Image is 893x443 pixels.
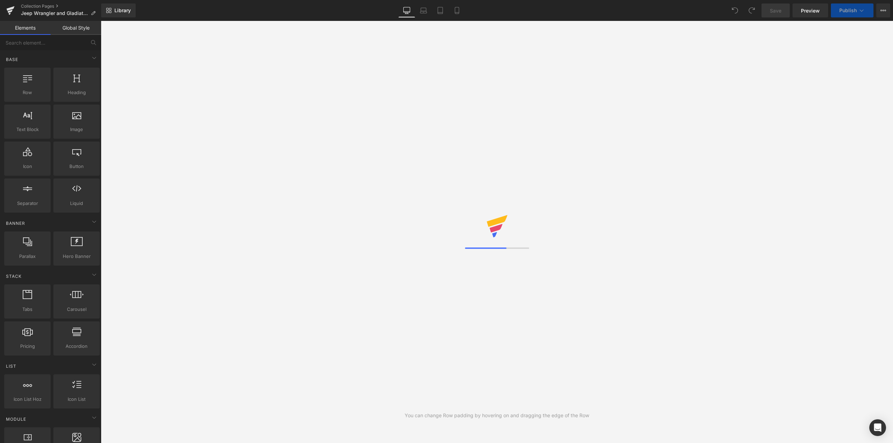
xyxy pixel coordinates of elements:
[55,163,98,170] span: Button
[114,7,131,14] span: Library
[6,163,48,170] span: Icon
[5,220,26,227] span: Banner
[55,200,98,207] span: Liquid
[55,89,98,96] span: Heading
[55,396,98,403] span: Icon List
[6,343,48,350] span: Pricing
[869,419,886,436] div: Open Intercom Messenger
[55,126,98,133] span: Image
[6,253,48,260] span: Parallax
[21,3,101,9] a: Collection Pages
[55,306,98,313] span: Carousel
[5,56,19,63] span: Base
[21,10,88,16] span: Jeep Wrangler and Gladiator Decals Collection Page
[770,7,781,14] span: Save
[839,8,857,13] span: Publish
[55,253,98,260] span: Hero Banner
[6,306,48,313] span: Tabs
[405,412,589,419] div: You can change Row padding by hovering on and dragging the edge of the Row
[5,363,17,369] span: List
[6,200,48,207] span: Separator
[101,3,136,17] a: New Library
[432,3,449,17] a: Tablet
[793,3,828,17] a: Preview
[6,396,48,403] span: Icon List Hoz
[5,416,27,422] span: Module
[745,3,759,17] button: Redo
[728,3,742,17] button: Undo
[55,343,98,350] span: Accordion
[51,21,101,35] a: Global Style
[6,89,48,96] span: Row
[5,273,22,280] span: Stack
[876,3,890,17] button: More
[801,7,820,14] span: Preview
[831,3,873,17] button: Publish
[449,3,465,17] a: Mobile
[398,3,415,17] a: Desktop
[6,126,48,133] span: Text Block
[415,3,432,17] a: Laptop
